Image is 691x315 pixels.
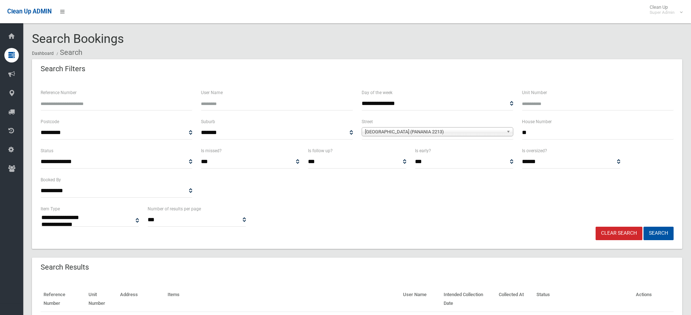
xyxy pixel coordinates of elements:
header: Search Filters [32,62,94,76]
label: Unit Number [522,89,547,97]
a: Dashboard [32,51,54,56]
label: User Name [201,89,223,97]
th: Items [165,287,400,312]
button: Search [643,227,674,240]
label: Status [41,147,53,155]
label: Is follow up? [308,147,333,155]
label: House Number [522,118,552,126]
header: Search Results [32,260,98,274]
label: Is oversized? [522,147,547,155]
th: Status [534,287,633,312]
label: Is early? [415,147,431,155]
th: Collected At [496,287,534,312]
label: Postcode [41,118,59,126]
label: Is missed? [201,147,222,155]
span: Clean Up [646,4,682,15]
span: Search Bookings [32,31,124,46]
th: Address [117,287,165,312]
label: Street [362,118,373,126]
span: Clean Up ADMIN [7,8,52,15]
th: User Name [400,287,441,312]
th: Reference Number [41,287,86,312]
label: Number of results per page [148,205,201,213]
th: Unit Number [86,287,117,312]
th: Intended Collection Date [441,287,496,312]
a: Clear Search [596,227,642,240]
span: [GEOGRAPHIC_DATA] (PANANIA 2213) [365,128,503,136]
th: Actions [633,287,674,312]
label: Day of the week [362,89,392,97]
label: Booked By [41,176,61,184]
small: Super Admin [650,10,675,15]
label: Reference Number [41,89,77,97]
li: Search [55,46,82,59]
label: Item Type [41,205,60,213]
label: Suburb [201,118,215,126]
